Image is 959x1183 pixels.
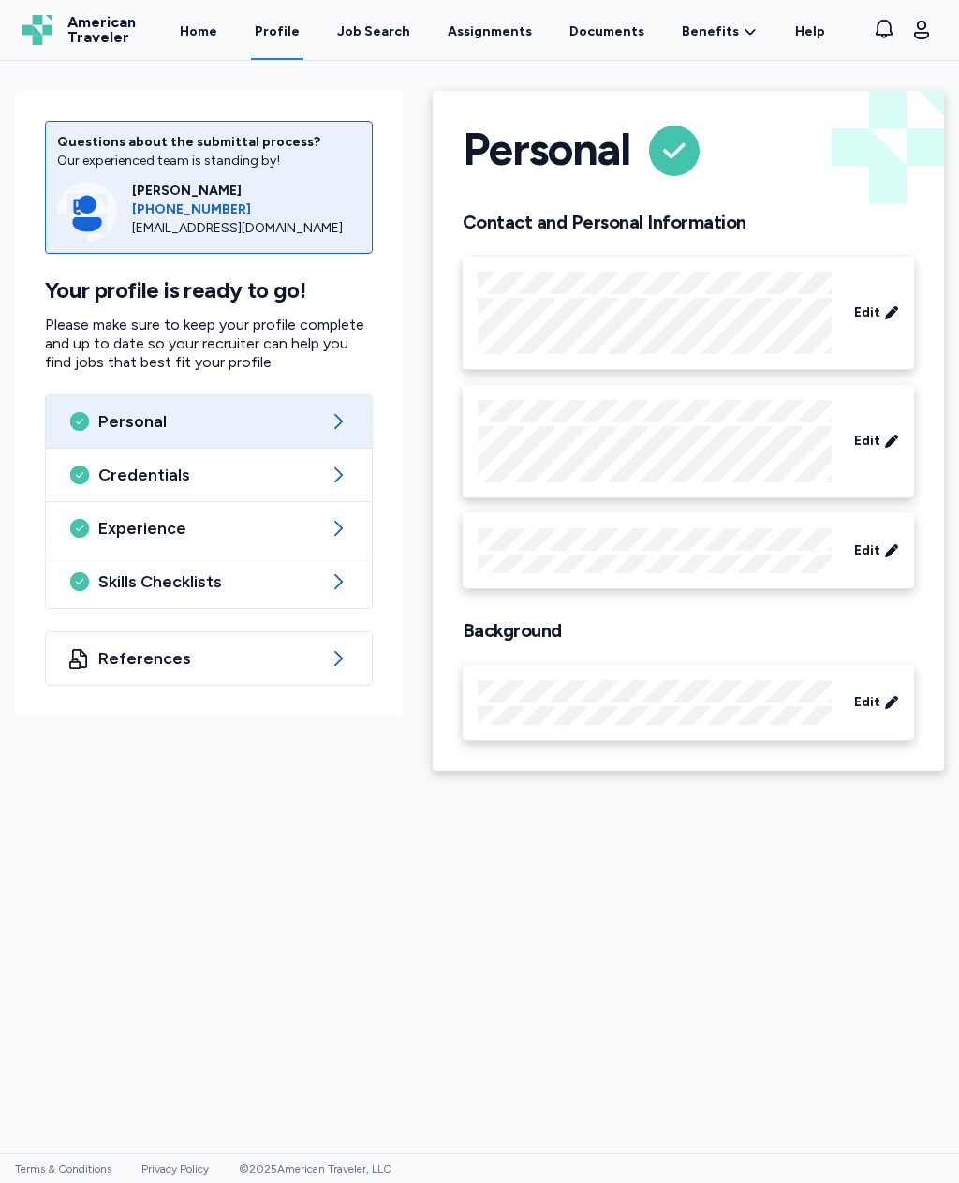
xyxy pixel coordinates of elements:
[463,121,629,181] h1: Personal
[463,257,914,370] div: Edit
[57,182,117,242] img: Consultant
[98,647,319,670] span: References
[463,665,914,741] div: Edit
[854,432,880,451] span: Edit
[98,464,319,486] span: Credentials
[463,513,914,589] div: Edit
[132,200,361,219] a: [PHONE_NUMBER]
[98,570,319,593] span: Skills Checklists
[337,22,410,41] div: Job Search
[239,1162,391,1176] span: © 2025 American Traveler, LLC
[98,410,319,433] span: Personal
[854,541,880,560] span: Edit
[682,22,758,41] a: Benefits
[45,276,373,304] h1: Your profile is ready to go!
[854,303,880,322] span: Edit
[67,15,136,45] span: American Traveler
[98,517,319,540] span: Experience
[15,1162,111,1176] a: Terms & Conditions
[57,133,361,152] div: Questions about the submittal process?
[463,211,914,234] h2: Contact and Personal Information
[682,22,739,41] span: Benefits
[57,152,361,170] div: Our experienced team is standing by!
[463,619,914,643] h2: Background
[132,182,361,200] div: [PERSON_NAME]
[141,1162,209,1176] a: Privacy Policy
[251,2,303,60] a: Profile
[463,385,914,498] div: Edit
[132,219,361,238] div: [EMAIL_ADDRESS][DOMAIN_NAME]
[45,316,373,372] p: Please make sure to keep your profile complete and up to date so your recruiter can help you find...
[22,15,52,45] img: Logo
[854,693,880,712] span: Edit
